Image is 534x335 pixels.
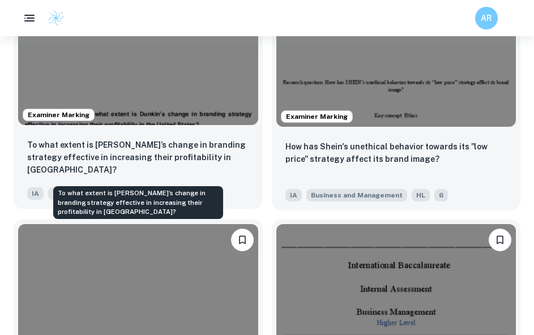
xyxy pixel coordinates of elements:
img: Clastify logo [48,10,65,27]
button: Bookmark [489,229,511,251]
button: Bookmark [231,229,254,251]
span: 6 [434,189,448,201]
div: To what extent is [PERSON_NAME]’s change in branding strategy effective in increasing their profi... [53,186,223,219]
span: IA [285,189,302,201]
span: Examiner Marking [23,110,94,120]
h6: AR [480,12,493,24]
span: Business and Management [48,187,149,200]
button: AR [475,7,498,29]
span: Business and Management [306,189,407,201]
p: To what extent is Dunkin’s change in branding strategy effective in increasing their profitabilit... [27,139,249,176]
span: HL [412,189,430,201]
span: Examiner Marking [281,111,352,122]
a: Clastify logo [41,10,65,27]
span: IA [27,187,44,200]
p: How has Shein's unethical behavior towards its "low price" strategy affect its brand image? [285,140,507,165]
